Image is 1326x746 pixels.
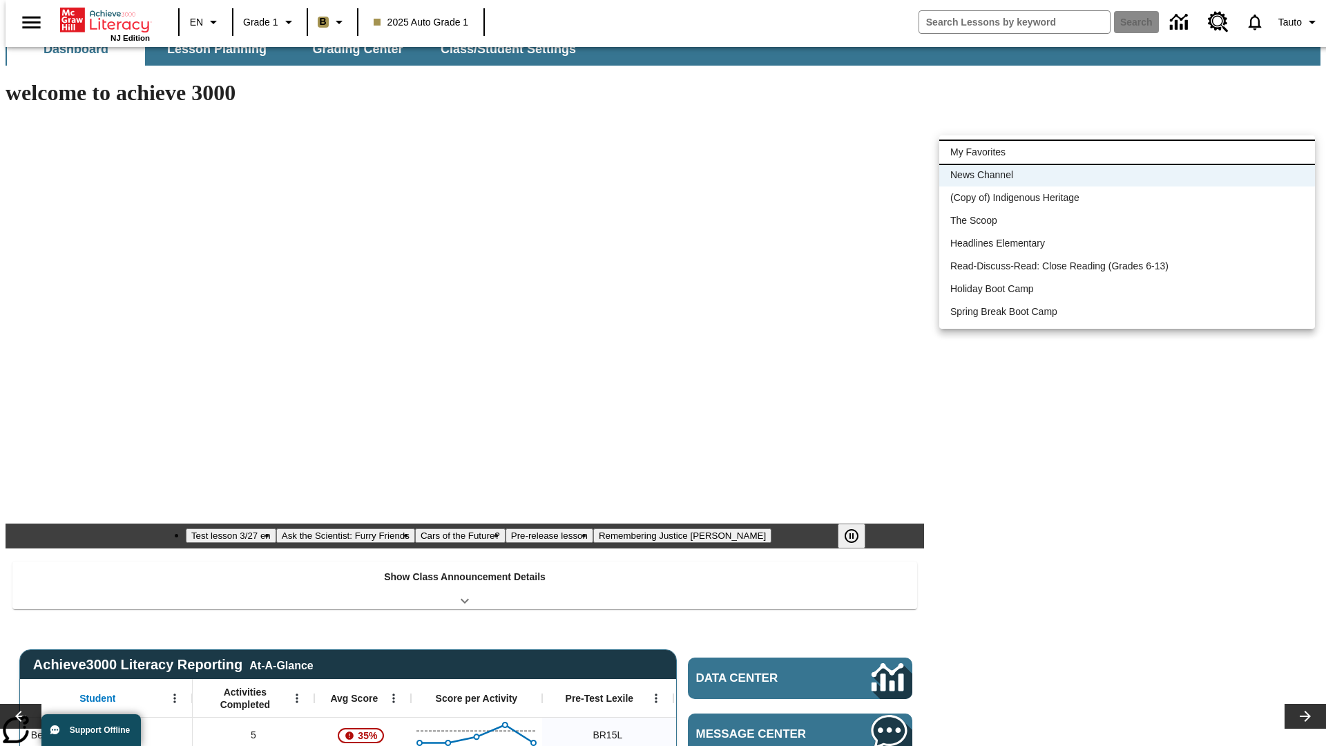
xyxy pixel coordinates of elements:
li: My Favorites [939,141,1315,164]
li: Headlines Elementary [939,232,1315,255]
li: News Channel [939,164,1315,186]
li: Spring Break Boot Camp [939,300,1315,323]
li: Holiday Boot Camp [939,278,1315,300]
li: The Scoop [939,209,1315,232]
li: Read-Discuss-Read: Close Reading (Grades 6-13) [939,255,1315,278]
li: (Copy of) Indigenous Heritage [939,186,1315,209]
